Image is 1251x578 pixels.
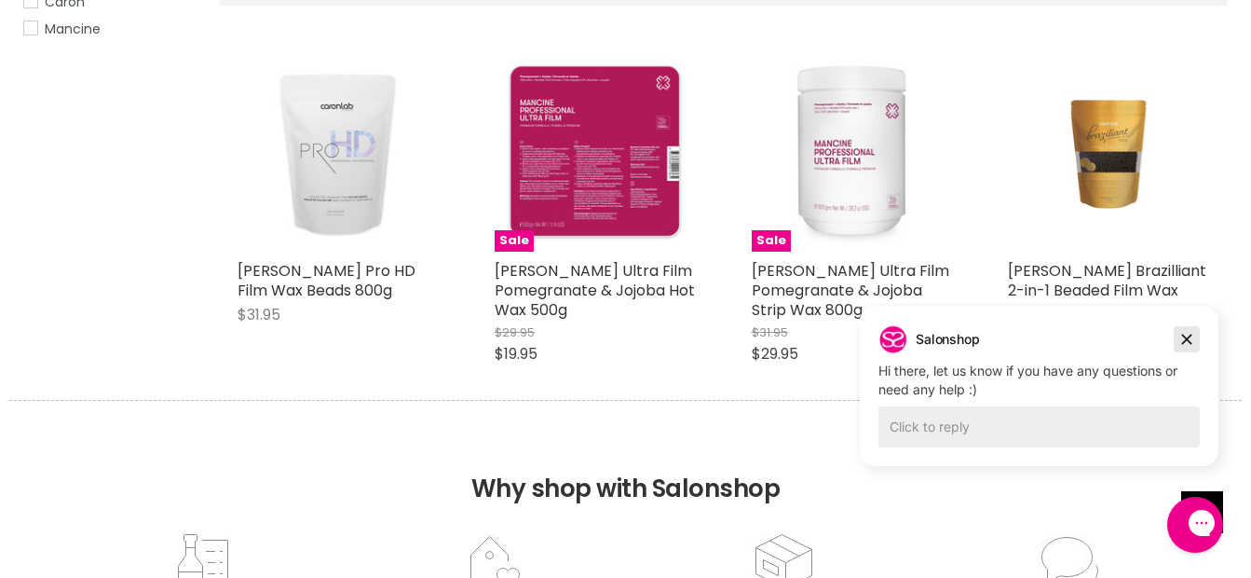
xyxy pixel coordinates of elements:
a: Mancine Ultra Film Pomegranate & Jojoba Strip Wax 800gSale [752,50,953,252]
span: $19.95 [495,343,537,365]
a: [PERSON_NAME] Ultra Film Pomegranate & Jojoba Hot Wax 500g [495,260,695,321]
a: [PERSON_NAME] Ultra Film Pomegranate & Jojoba Strip Wax 800g [752,260,949,321]
img: Mancine Ultra Film Pomegranate & Jojoba Hot Wax 500g [495,50,696,252]
span: $29.95 [495,323,535,341]
a: Caron Brazilliant 2-in-1 Beaded Film Wax [1008,50,1209,252]
span: $31.95 [752,323,788,341]
iframe: Gorgias live chat campaigns [846,303,1232,494]
span: Sale [752,230,791,252]
iframe: Gorgias live chat messenger [1158,490,1232,559]
img: Caron Pro HD Film Wax Beads 800g [238,50,439,252]
img: Mancine Ultra Film Pomegranate & Jojoba Strip Wax 800g [752,50,953,252]
a: [PERSON_NAME] Pro HD Film Wax Beads 800g [238,260,415,301]
img: Caron Brazilliant 2-in-1 Beaded Film Wax [1041,50,1176,252]
span: $31.95 [238,304,280,325]
h2: Why shop with Salonshop [9,400,1242,531]
a: Mancine [23,19,196,39]
span: Sale [495,230,534,252]
a: Mancine Ultra Film Pomegranate & Jojoba Hot Wax 500gSale [495,50,696,252]
a: [PERSON_NAME] Brazilliant 2-in-1 Beaded Film Wax [1008,260,1206,301]
span: Mancine [45,20,101,38]
span: $29.95 [752,343,798,365]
